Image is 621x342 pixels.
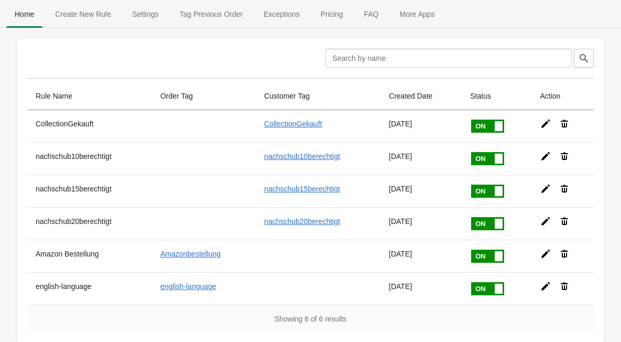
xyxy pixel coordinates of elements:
[256,82,380,110] th: Customer Tag
[380,82,462,110] th: Created Date
[27,82,152,110] th: Rule Name
[391,5,443,24] span: More Apps
[264,217,340,226] a: nachschub20berechtigt
[160,282,216,291] a: english-language
[312,5,352,24] span: Pricing
[152,82,256,110] th: Order Tag
[122,1,169,28] button: Settings
[380,240,462,272] td: [DATE]
[47,5,119,24] span: Create New Rule
[124,5,167,24] span: Settings
[27,175,152,207] th: nachschub15berechtigt
[27,272,152,305] th: english-language
[171,5,252,24] span: Tag Previous Order
[325,49,572,68] input: Search by name
[4,1,45,28] button: Home
[532,82,594,110] th: Action
[160,250,221,258] a: Amazonbestellung
[380,110,462,142] td: [DATE]
[355,5,387,24] span: FAQ
[462,82,531,110] th: Status
[380,207,462,240] td: [DATE]
[380,272,462,305] td: [DATE]
[380,175,462,207] td: [DATE]
[264,152,340,161] a: nachschub10berechtigt
[27,240,152,272] th: Amazon Bestellung
[45,1,122,28] button: Create_New_Rule
[264,120,322,128] a: CollectionGekauft
[27,207,152,240] th: nachschub20berechtigt
[264,185,340,193] a: nachschub15berechtigt
[27,142,152,175] th: nachschub10berechtigt
[380,142,462,175] td: [DATE]
[27,305,594,333] div: Showing 6 of 6 results
[255,5,308,24] span: Exceptions
[6,5,42,24] span: Home
[27,110,152,142] th: CollectionGekauft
